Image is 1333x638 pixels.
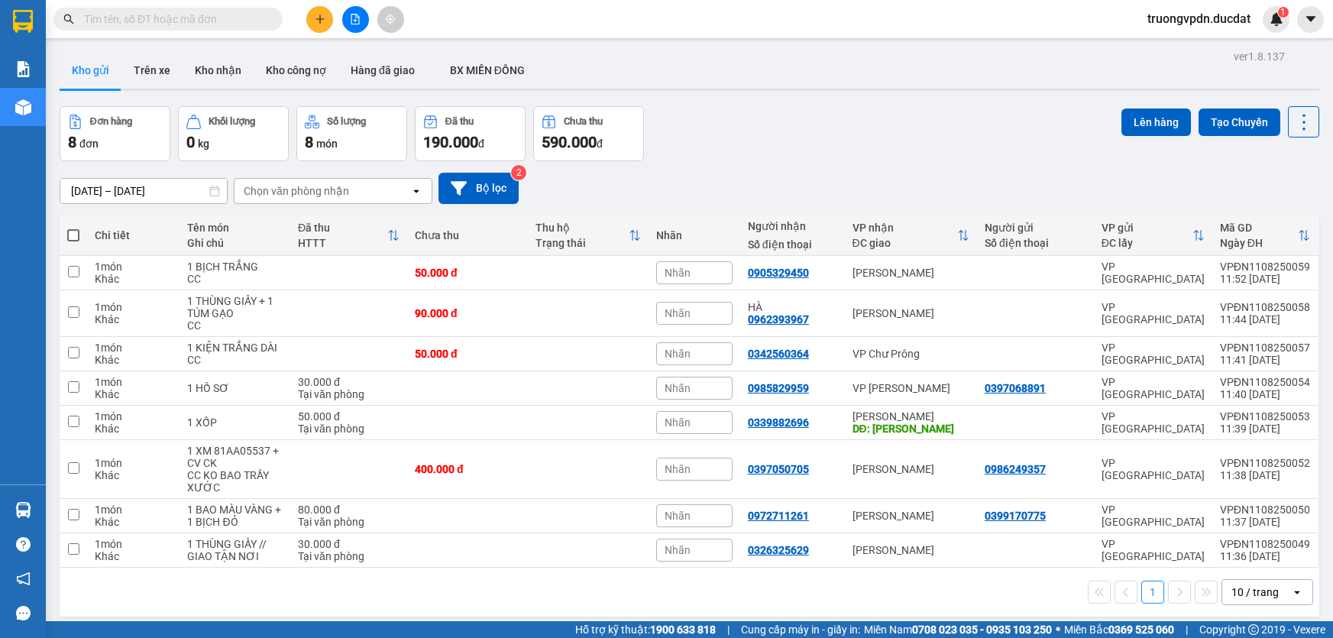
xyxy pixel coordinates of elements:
[415,267,520,279] div: 50.000 đ
[415,229,520,241] div: Chưa thu
[377,6,404,33] button: aim
[1220,504,1310,516] div: VPĐN1108250050
[298,237,387,249] div: HTTT
[535,237,629,249] div: Trạng thái
[95,423,172,435] div: Khác
[16,572,31,586] span: notification
[13,10,33,33] img: logo-vxr
[95,516,172,528] div: Khác
[410,185,422,197] svg: open
[415,348,520,360] div: 50.000 đ
[1220,354,1310,366] div: 11:41 [DATE]
[95,313,172,325] div: Khác
[187,273,283,285] div: CC
[1108,623,1174,636] strong: 0369 525 060
[298,550,400,562] div: Tại văn phòng
[1056,627,1060,633] span: ⚪️
[95,273,172,285] div: Khác
[298,410,400,423] div: 50.000 đ
[63,14,74,24] span: search
[95,457,172,469] div: 1 món
[95,376,172,388] div: 1 món
[1186,621,1188,638] span: |
[15,99,31,115] img: warehouse-icon
[985,510,1046,522] div: 0399170775
[1102,504,1205,528] div: VP [GEOGRAPHIC_DATA]
[445,116,474,127] div: Đã thu
[187,319,283,332] div: CC
[1102,301,1205,325] div: VP [GEOGRAPHIC_DATA]
[1220,550,1310,562] div: 11:36 [DATE]
[79,138,99,150] span: đơn
[342,6,369,33] button: file-add
[415,307,520,319] div: 90.000 đ
[748,416,809,429] div: 0339882696
[95,538,172,550] div: 1 món
[95,354,172,366] div: Khác
[853,510,969,522] div: [PERSON_NAME]
[187,416,283,429] div: 1 XỐP
[1220,388,1310,400] div: 11:40 [DATE]
[853,348,969,360] div: VP Chư Prông
[1102,222,1192,234] div: VP gửi
[187,222,283,234] div: Tên món
[209,116,255,127] div: Khối lượng
[650,623,716,636] strong: 1900 633 818
[665,307,691,319] span: Nhãn
[985,222,1086,234] div: Người gửi
[511,165,526,180] sup: 2
[748,301,837,313] div: HÀ
[15,502,31,518] img: warehouse-icon
[1280,7,1286,18] span: 1
[60,52,121,89] button: Kho gửi
[853,544,969,556] div: [PERSON_NAME]
[316,138,338,150] span: món
[187,261,283,273] div: 1 BỊCH TRẮNG
[748,348,809,360] div: 0342560364
[298,516,400,528] div: Tại văn phòng
[845,215,977,256] th: Toggle SortBy
[1102,237,1192,249] div: ĐC lấy
[290,215,407,256] th: Toggle SortBy
[187,237,283,249] div: Ghi chú
[748,313,809,325] div: 0962393967
[350,14,361,24] span: file-add
[853,410,969,423] div: [PERSON_NAME]
[1199,108,1280,136] button: Tạo Chuyến
[68,133,76,151] span: 8
[1297,6,1324,33] button: caret-down
[1291,586,1303,598] svg: open
[1220,301,1310,313] div: VPĐN1108250058
[305,133,313,151] span: 8
[16,537,31,552] span: question-circle
[438,173,519,204] button: Bộ lọc
[298,222,387,234] div: Đã thu
[1220,261,1310,273] div: VPĐN1108250059
[542,133,597,151] span: 590.000
[183,52,254,89] button: Kho nhận
[665,267,691,279] span: Nhãn
[1231,585,1279,600] div: 10 / trang
[985,237,1086,249] div: Số điện thoại
[90,116,132,127] div: Đơn hàng
[1220,469,1310,481] div: 11:38 [DATE]
[187,354,283,366] div: CC
[95,550,172,562] div: Khác
[1220,423,1310,435] div: 11:39 [DATE]
[741,621,860,638] span: Cung cấp máy in - giấy in:
[415,463,520,475] div: 400.000 đ
[665,463,691,475] span: Nhãn
[187,538,283,562] div: 1 THÙNG GIẤY // GIAO TẬN NƠI
[853,382,969,394] div: VP [PERSON_NAME]
[1248,624,1259,635] span: copyright
[186,133,195,151] span: 0
[187,295,283,319] div: 1 THÙNG GIẤY + 1 TÚM GẠO
[1220,457,1310,469] div: VPĐN1108250052
[198,138,209,150] span: kg
[95,504,172,516] div: 1 món
[1102,538,1205,562] div: VP [GEOGRAPHIC_DATA]
[95,410,172,423] div: 1 món
[853,423,969,435] div: DĐ: ĐĂK RONG
[187,445,283,469] div: 1 XM 81AA05537 + CV CK
[1220,273,1310,285] div: 11:52 [DATE]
